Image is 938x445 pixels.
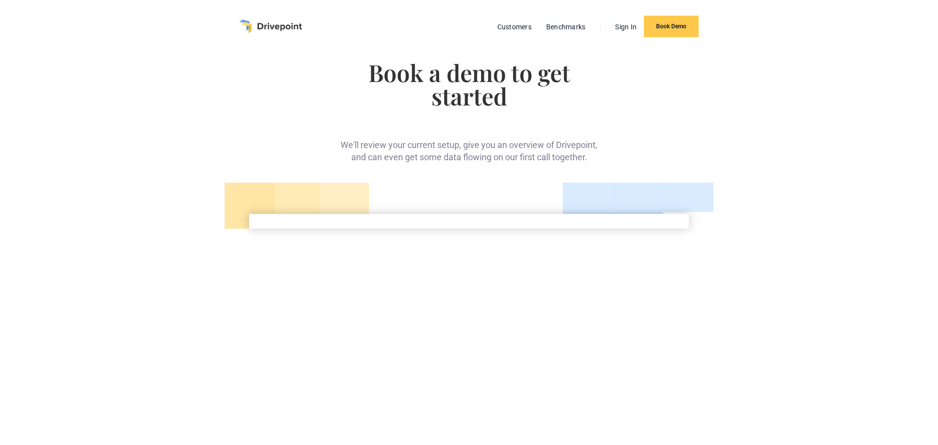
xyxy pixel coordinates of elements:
a: Sign In [610,21,641,33]
a: Book Demo [644,16,699,37]
div: We'll review your current setup, give you an overview of Drivepoint, and can even get some data f... [338,123,600,163]
h1: Book a demo to get started [338,61,600,107]
a: Customers [492,21,536,33]
a: Benchmarks [541,21,591,33]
